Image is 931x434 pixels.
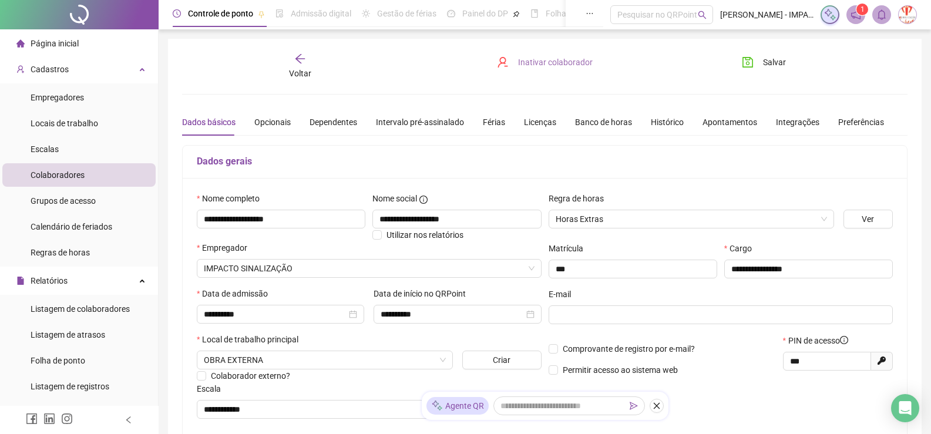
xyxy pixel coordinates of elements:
[891,394,919,422] div: Open Intercom Messenger
[488,53,601,72] button: Inativar colaborador
[204,351,446,369] span: OBRA EXTERNA
[31,382,109,391] span: Listagem de registros
[788,334,848,347] span: PIN de acesso
[16,39,25,48] span: home
[197,154,893,169] h5: Dados gerais
[462,9,508,18] span: Painel do DP
[513,11,520,18] span: pushpin
[861,5,865,14] span: 1
[524,116,556,129] div: Licenças
[876,9,887,20] span: bell
[586,9,594,18] span: ellipsis
[310,116,357,129] div: Dependentes
[563,344,695,354] span: Comprovante de registro por e-mail?
[362,9,370,18] span: sun
[291,9,351,18] span: Admissão digital
[530,9,539,18] span: book
[653,402,661,410] span: close
[188,9,253,18] span: Controle de ponto
[31,276,68,285] span: Relatórios
[182,116,236,129] div: Dados básicos
[724,242,759,255] label: Cargo
[197,192,267,205] label: Nome completo
[377,9,436,18] span: Gestão de férias
[376,116,464,129] div: Intervalo pré-assinalado
[549,288,579,301] label: E-mail
[742,56,754,68] span: save
[31,196,96,206] span: Grupos de acesso
[197,241,255,254] label: Empregador
[31,65,69,74] span: Cadastros
[563,365,678,375] span: Permitir acesso ao sistema web
[386,230,463,240] span: Utilizar nos relatórios
[763,56,786,69] span: Salvar
[374,287,473,300] label: Data de início no QRPoint
[16,277,25,285] span: file
[556,210,827,228] span: Horas Extras
[31,39,79,48] span: Página inicial
[483,116,505,129] div: Férias
[698,11,707,19] span: search
[549,242,591,255] label: Matrícula
[31,170,85,180] span: Colaboradores
[31,330,105,339] span: Listagem de atrasos
[651,116,684,129] div: Histórico
[546,9,621,18] span: Folha de pagamento
[493,354,510,366] span: Criar
[720,8,814,21] span: [PERSON_NAME] - IMPACTO SINALIZAÇÕES
[197,287,275,300] label: Data de admissão
[824,8,836,21] img: sparkle-icon.fc2bf0ac1784a2077858766a79e2daf3.svg
[31,119,98,128] span: Locais de trabalho
[856,4,868,15] sup: 1
[431,400,443,412] img: sparkle-icon.fc2bf0ac1784a2077858766a79e2daf3.svg
[733,53,795,72] button: Salvar
[31,222,112,231] span: Calendário de feriados
[16,65,25,73] span: user-add
[575,116,632,129] div: Banco de horas
[899,6,916,23] img: 75338
[26,413,38,425] span: facebook
[426,397,489,415] div: Agente QR
[61,413,73,425] span: instagram
[838,116,884,129] div: Preferências
[275,9,284,18] span: file-done
[630,402,638,410] span: send
[518,56,593,69] span: Inativar colaborador
[549,192,611,205] label: Regra de horas
[462,351,542,369] button: Criar
[31,144,59,154] span: Escalas
[31,356,85,365] span: Folha de ponto
[258,11,265,18] span: pushpin
[843,210,893,228] button: Ver
[197,382,228,395] label: Escala
[43,413,55,425] span: linkedin
[31,93,84,102] span: Empregadores
[851,9,861,20] span: notification
[497,56,509,68] span: user-delete
[289,69,311,78] span: Voltar
[31,304,130,314] span: Listagem de colaboradores
[204,260,535,277] span: IMPACTO INOVAÇÃO EM COMUNICAÇÃO VISUAL LTDA
[447,9,455,18] span: dashboard
[254,116,291,129] div: Opcionais
[125,416,133,424] span: left
[372,192,417,205] span: Nome social
[862,213,874,226] span: Ver
[840,336,848,344] span: info-circle
[31,248,90,257] span: Regras de horas
[419,196,428,204] span: info-circle
[173,9,181,18] span: clock-circle
[197,333,306,346] label: Local de trabalho principal
[294,53,306,65] span: arrow-left
[703,116,757,129] div: Apontamentos
[776,116,819,129] div: Integrações
[211,371,290,381] span: Colaborador externo?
